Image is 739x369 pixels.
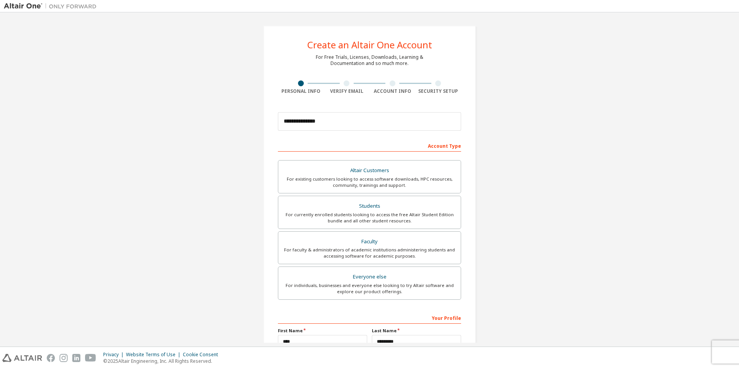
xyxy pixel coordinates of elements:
[324,88,370,94] div: Verify Email
[85,354,96,362] img: youtube.svg
[4,2,100,10] img: Altair One
[283,201,456,212] div: Students
[278,328,367,334] label: First Name
[283,247,456,259] div: For faculty & administrators of academic institutions administering students and accessing softwa...
[369,88,415,94] div: Account Info
[283,236,456,247] div: Faculty
[103,352,126,358] div: Privacy
[372,328,461,334] label: Last Name
[47,354,55,362] img: facebook.svg
[283,212,456,224] div: For currently enrolled students looking to access the free Altair Student Edition bundle and all ...
[103,358,223,364] p: © 2025 Altair Engineering, Inc. All Rights Reserved.
[2,354,42,362] img: altair_logo.svg
[126,352,183,358] div: Website Terms of Use
[283,282,456,295] div: For individuals, businesses and everyone else looking to try Altair software and explore our prod...
[415,88,461,94] div: Security Setup
[278,88,324,94] div: Personal Info
[283,176,456,188] div: For existing customers looking to access software downloads, HPC resources, community, trainings ...
[316,54,423,67] div: For Free Trials, Licenses, Downloads, Learning & Documentation and so much more.
[307,40,432,50] div: Create an Altair One Account
[72,354,80,362] img: linkedin.svg
[60,354,68,362] img: instagram.svg
[183,352,223,358] div: Cookie Consent
[278,311,461,324] div: Your Profile
[283,272,456,282] div: Everyone else
[283,165,456,176] div: Altair Customers
[278,139,461,152] div: Account Type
